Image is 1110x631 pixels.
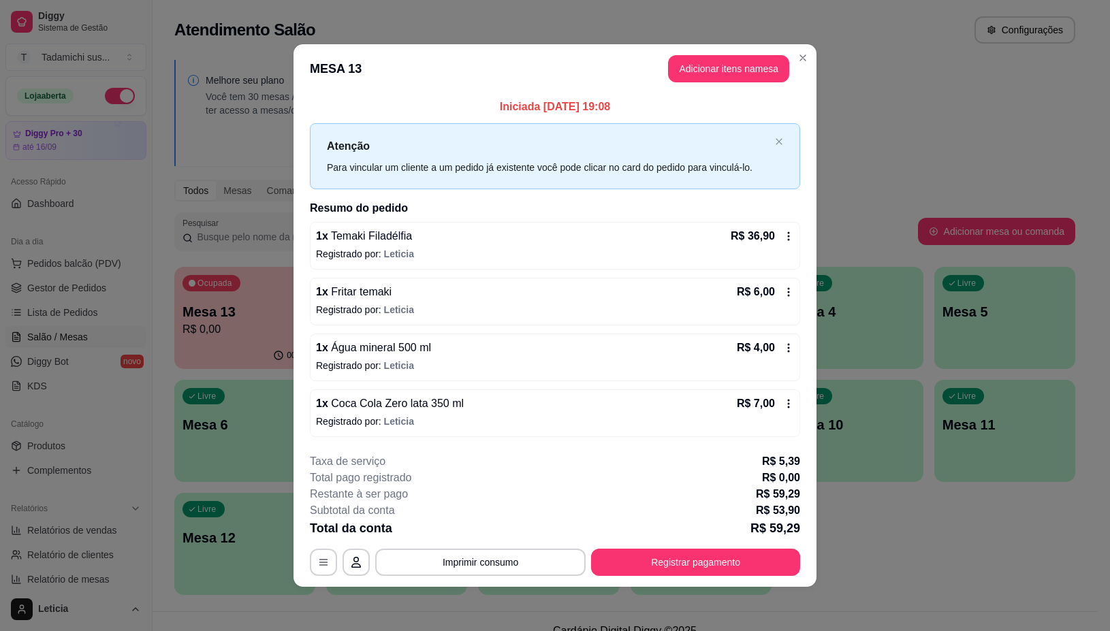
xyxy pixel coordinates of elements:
p: 1 x [316,228,412,244]
button: Registrar pagamento [591,549,800,576]
p: Restante à ser pago [310,486,408,502]
button: Close [792,47,814,69]
p: Iniciada [DATE] 19:08 [310,99,800,115]
p: Total da conta [310,519,392,538]
p: R$ 53,90 [756,502,800,519]
h2: Resumo do pedido [310,200,800,216]
p: Registrado por: [316,247,794,261]
p: Atenção [327,137,770,155]
div: Para vincular um cliente a um pedido já existente você pode clicar no card do pedido para vinculá... [327,160,770,175]
p: Total pago registrado [310,470,411,486]
p: R$ 36,90 [731,228,775,244]
p: Registrado por: [316,415,794,428]
span: Leticia [384,248,414,259]
p: 1 x [316,284,392,300]
button: Imprimir consumo [375,549,586,576]
span: Leticia [384,304,414,315]
p: 1 x [316,395,464,412]
button: close [775,137,783,146]
p: R$ 59,29 [750,519,800,538]
span: Água mineral 500 ml [328,342,431,353]
header: MESA 13 [294,44,816,93]
p: R$ 0,00 [762,470,800,486]
span: Coca Cola Zero lata 350 ml [328,398,464,409]
p: R$ 5,39 [762,453,800,470]
p: Registrado por: [316,303,794,317]
p: R$ 59,29 [756,486,800,502]
p: 1 x [316,340,431,356]
span: Fritar temaki [328,286,392,297]
span: Temaki Filadélfia [328,230,412,242]
p: R$ 4,00 [737,340,775,356]
p: Registrado por: [316,359,794,372]
p: Subtotal da conta [310,502,395,519]
p: Taxa de serviço [310,453,385,470]
span: Leticia [384,416,414,427]
p: R$ 6,00 [737,284,775,300]
button: Adicionar itens namesa [668,55,789,82]
span: Leticia [384,360,414,371]
p: R$ 7,00 [737,395,775,412]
